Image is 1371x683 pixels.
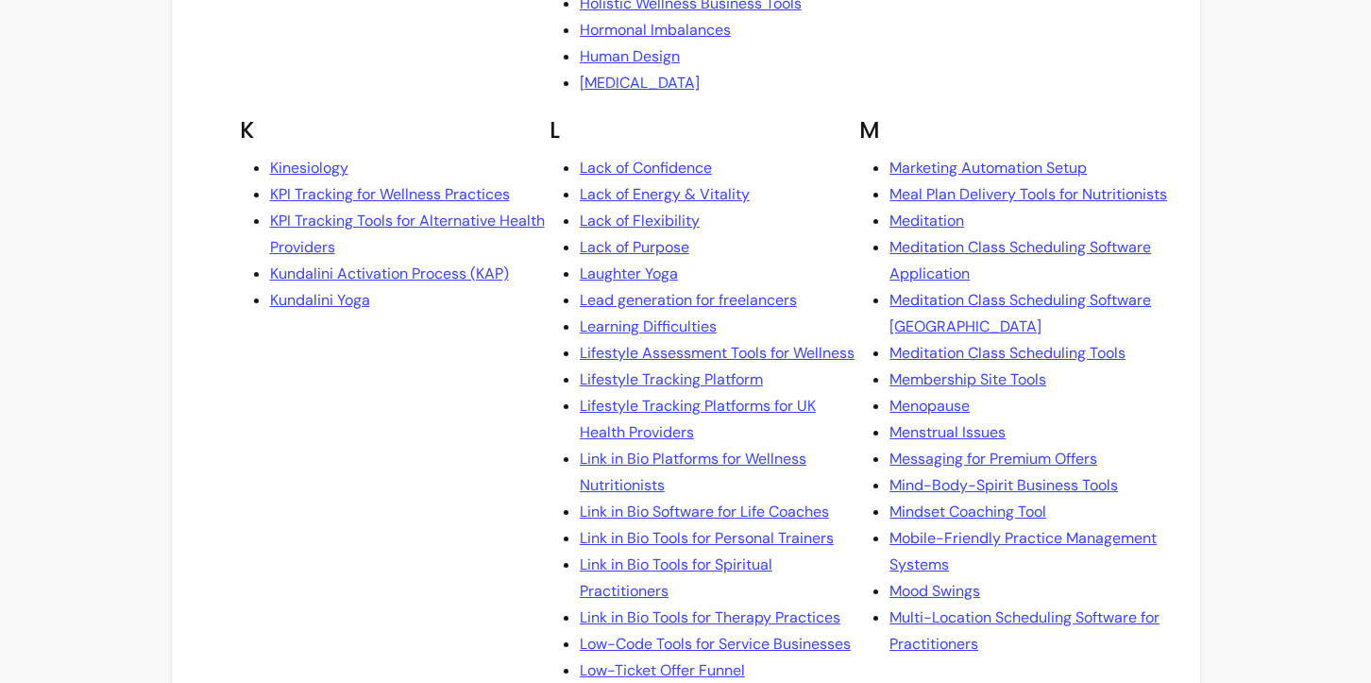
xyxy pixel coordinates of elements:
[889,605,1169,657] a: Multi-Location Scheduling Software for Practitioners
[270,208,550,261] a: KPI Tracking Tools for Alternative Health Providers
[580,261,678,287] a: Laughter Yoga
[580,525,834,552] a: Link in Bio Tools for Personal Trainers
[580,367,763,393] a: Lifestyle Tracking Platform
[270,261,509,287] a: Kundalini Activation Process (KAP)
[270,155,348,181] a: Kinesiology
[580,234,689,261] a: Lack of Purpose
[889,472,1118,499] a: Mind-Body-Spirit Business Tools
[550,115,859,145] h2: L
[580,393,859,446] a: Lifestyle Tracking Platforms for UK Health Providers
[889,155,1087,181] a: Marketing Automation Setup
[270,181,510,208] a: KPI Tracking for Wellness Practices
[580,208,700,234] a: Lack of Flexibility
[859,115,1169,145] h2: M
[889,578,980,605] a: Mood Swings
[889,287,1169,340] a: Meditation Class Scheduling Software [GEOGRAPHIC_DATA]
[889,181,1167,208] a: Meal Plan Delivery Tools for Nutritionists
[580,552,859,605] a: Link in Bio Tools for Spiritual Practitioners
[580,340,855,367] a: Lifestyle Assessment Tools for Wellness
[580,70,700,96] a: [MEDICAL_DATA]
[580,17,731,43] a: Hormonal Imbalances
[889,419,1006,446] a: Menstrual Issues
[580,43,680,70] a: Human Design
[889,367,1046,393] a: Membership Site Tools
[580,631,851,657] a: Low-Code Tools for Service Businesses
[580,287,797,314] a: Lead generation for freelancers
[580,314,717,340] a: Learning Difficulties
[580,446,859,499] a: Link in Bio Platforms for Wellness Nutritionists
[889,499,1046,525] a: Mindset Coaching Tool
[889,393,970,419] a: Menopause
[240,115,550,145] h2: K
[889,525,1169,578] a: Mobile-Friendly Practice Management Systems
[580,605,840,631] a: Link in Bio Tools for Therapy Practices
[270,287,370,314] a: Kundalini Yoga
[889,446,1097,472] a: Messaging for Premium Offers
[580,181,750,208] a: Lack of Energy & Vitality
[580,155,712,181] a: Lack of Confidence
[889,208,964,234] a: Meditation
[889,340,1126,367] a: Meditation Class Scheduling Tools
[889,234,1169,287] a: Meditation Class Scheduling Software Application
[580,499,829,525] a: Link in Bio Software for Life Coaches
